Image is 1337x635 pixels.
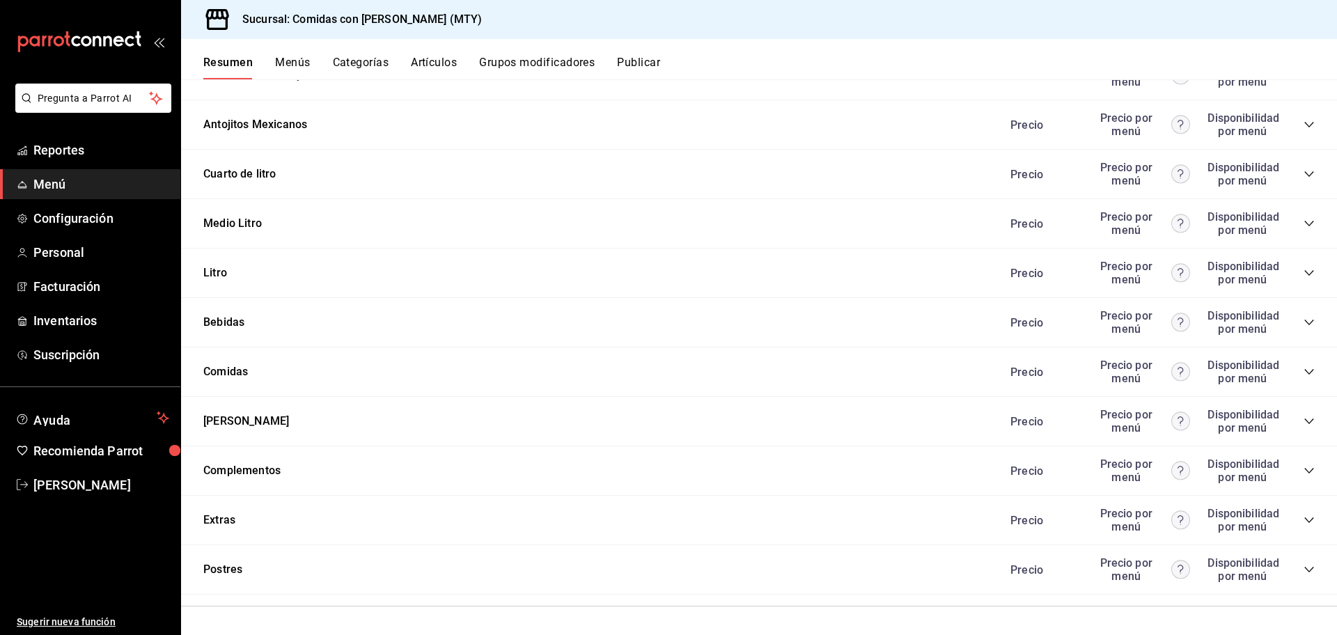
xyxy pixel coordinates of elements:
[33,141,169,159] span: Reportes
[203,117,307,133] button: Antojitos Mexicanos
[1093,556,1190,583] div: Precio por menú
[1093,210,1190,237] div: Precio por menú
[203,166,276,182] button: Cuarto de litro
[617,56,660,79] button: Publicar
[1207,457,1277,484] div: Disponibilidad por menú
[1093,161,1190,187] div: Precio por menú
[1093,359,1190,385] div: Precio por menú
[1304,168,1315,180] button: collapse-category-row
[33,175,169,194] span: Menú
[479,56,595,79] button: Grupos modificadores
[996,514,1086,527] div: Precio
[1093,111,1190,138] div: Precio por menú
[33,209,169,228] span: Configuración
[996,118,1086,132] div: Precio
[996,366,1086,379] div: Precio
[203,562,242,578] button: Postres
[203,463,281,479] button: Complementos
[996,217,1086,230] div: Precio
[1207,359,1277,385] div: Disponibilidad por menú
[33,311,169,330] span: Inventarios
[203,414,289,430] button: [PERSON_NAME]
[1093,260,1190,286] div: Precio por menú
[1207,408,1277,434] div: Disponibilidad por menú
[1093,309,1190,336] div: Precio por menú
[1207,210,1277,237] div: Disponibilidad por menú
[203,265,227,281] button: Litro
[1304,564,1315,575] button: collapse-category-row
[411,56,457,79] button: Artículos
[1207,507,1277,533] div: Disponibilidad por menú
[203,364,248,380] button: Comidas
[996,168,1086,181] div: Precio
[1304,317,1315,328] button: collapse-category-row
[203,56,1337,79] div: navigation tabs
[33,345,169,364] span: Suscripción
[1304,366,1315,377] button: collapse-category-row
[10,101,171,116] a: Pregunta a Parrot AI
[1304,267,1315,279] button: collapse-category-row
[333,56,389,79] button: Categorías
[1207,260,1277,286] div: Disponibilidad por menú
[996,316,1086,329] div: Precio
[17,615,169,629] span: Sugerir nueva función
[1304,218,1315,229] button: collapse-category-row
[1093,507,1190,533] div: Precio por menú
[33,243,169,262] span: Personal
[1207,111,1277,138] div: Disponibilidad por menú
[33,409,151,426] span: Ayuda
[231,11,482,28] h3: Sucursal: Comidas con [PERSON_NAME] (MTY)
[1207,309,1277,336] div: Disponibilidad por menú
[15,84,171,113] button: Pregunta a Parrot AI
[1207,161,1277,187] div: Disponibilidad por menú
[996,415,1086,428] div: Precio
[1304,119,1315,130] button: collapse-category-row
[996,563,1086,577] div: Precio
[33,476,169,494] span: [PERSON_NAME]
[996,267,1086,280] div: Precio
[203,216,262,232] button: Medio Litro
[203,56,253,79] button: Resumen
[275,56,310,79] button: Menús
[153,36,164,47] button: open_drawer_menu
[203,512,235,528] button: Extras
[33,441,169,460] span: Recomienda Parrot
[203,315,244,331] button: Bebidas
[1304,416,1315,427] button: collapse-category-row
[996,464,1086,478] div: Precio
[33,277,169,296] span: Facturación
[1093,457,1190,484] div: Precio por menú
[1207,556,1277,583] div: Disponibilidad por menú
[1304,515,1315,526] button: collapse-category-row
[38,91,150,106] span: Pregunta a Parrot AI
[1093,408,1190,434] div: Precio por menú
[1304,465,1315,476] button: collapse-category-row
